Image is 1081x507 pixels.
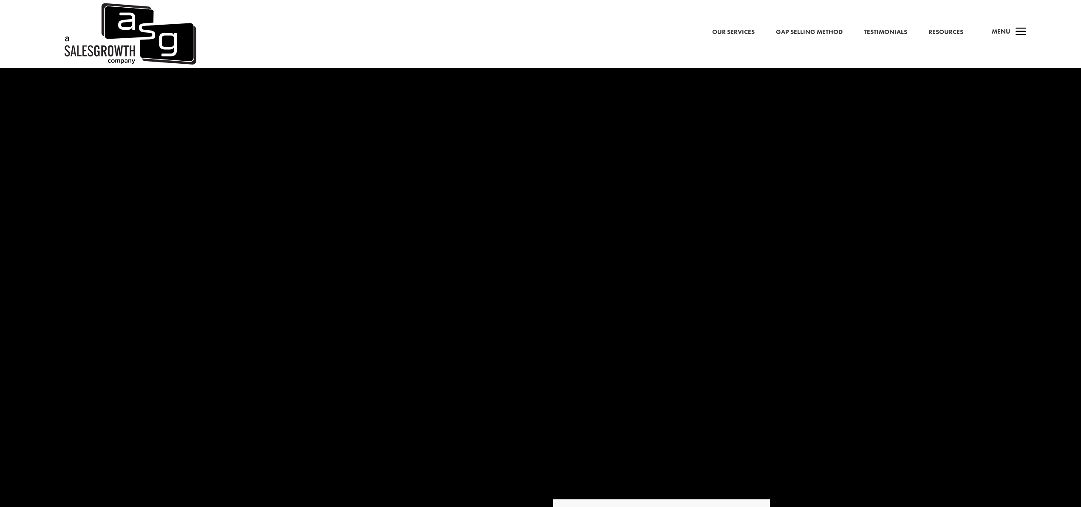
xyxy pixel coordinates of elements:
[928,27,963,38] a: Resources
[864,27,907,38] a: Testimonials
[1013,24,1030,41] span: a
[992,27,1010,36] span: Menu
[776,27,843,38] a: Gap Selling Method
[712,27,755,38] a: Our Services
